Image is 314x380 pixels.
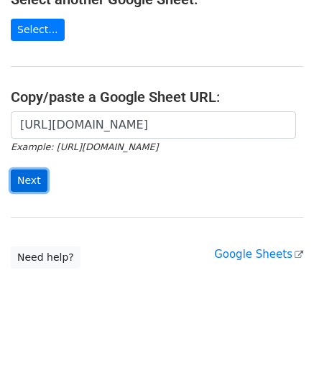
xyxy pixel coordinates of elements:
h4: Copy/paste a Google Sheet URL: [11,88,303,106]
input: Paste your Google Sheet URL here [11,111,296,139]
a: Google Sheets [214,248,303,261]
a: Select... [11,19,65,41]
input: Next [11,170,47,192]
a: Need help? [11,246,80,269]
small: Example: [URL][DOMAIN_NAME] [11,142,158,152]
